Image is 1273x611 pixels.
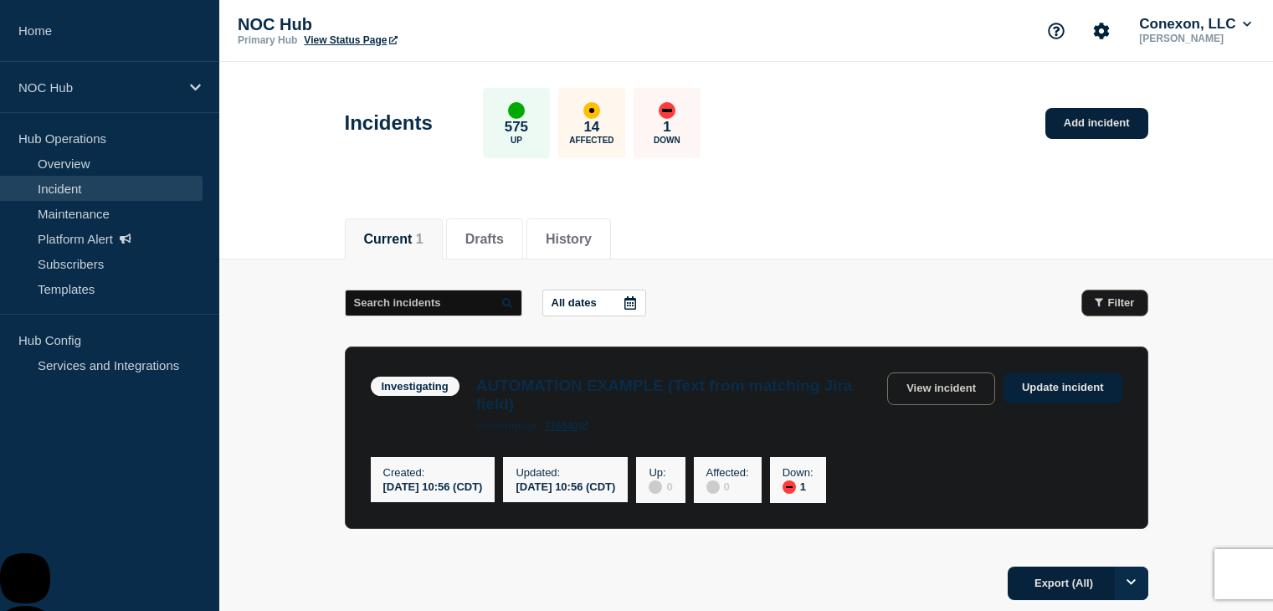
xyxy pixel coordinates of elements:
[476,420,538,432] p: page
[545,420,588,432] a: 716540
[383,479,483,493] div: [DATE] 10:56 (CDT)
[783,466,814,479] p: Down :
[465,232,504,247] button: Drafts
[18,80,179,95] p: NOC Hub
[304,34,397,46] a: View Status Page
[649,479,672,494] div: 0
[654,136,680,145] p: Down
[364,232,423,247] button: Current 1
[476,420,515,432] span: incident
[516,466,615,479] p: Updated :
[659,102,675,119] div: down
[371,377,459,396] span: Investigating
[1081,290,1148,316] button: Filter
[1136,16,1255,33] button: Conexon, LLC
[1136,33,1255,44] p: [PERSON_NAME]
[546,232,592,247] button: History
[583,119,599,136] p: 14
[887,372,995,405] a: View incident
[1045,108,1148,139] a: Add incident
[552,296,597,309] p: All dates
[505,119,528,136] p: 575
[649,466,672,479] p: Up :
[663,119,670,136] p: 1
[783,479,814,494] div: 1
[508,102,525,119] div: up
[476,377,879,413] h3: AUTOMATION EXAMPLE (Text from matching Jira field)
[1008,567,1148,600] button: Export (All)
[516,479,615,493] div: [DATE] 10:56 (CDT)
[706,480,720,494] div: disabled
[1084,13,1119,49] button: Account settings
[383,466,483,479] p: Created :
[542,290,646,316] button: All dates
[1108,296,1135,309] span: Filter
[416,232,423,246] span: 1
[583,102,600,119] div: affected
[1039,13,1074,49] button: Support
[238,34,297,46] p: Primary Hub
[706,479,749,494] div: 0
[649,480,662,494] div: disabled
[706,466,749,479] p: Affected :
[1115,567,1148,600] button: Options
[1004,372,1122,403] a: Update incident
[783,480,796,494] div: down
[345,290,522,316] input: Search incidents
[511,136,522,145] p: Up
[345,111,433,135] h1: Incidents
[238,15,572,34] p: NOC Hub
[569,136,613,145] p: Affected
